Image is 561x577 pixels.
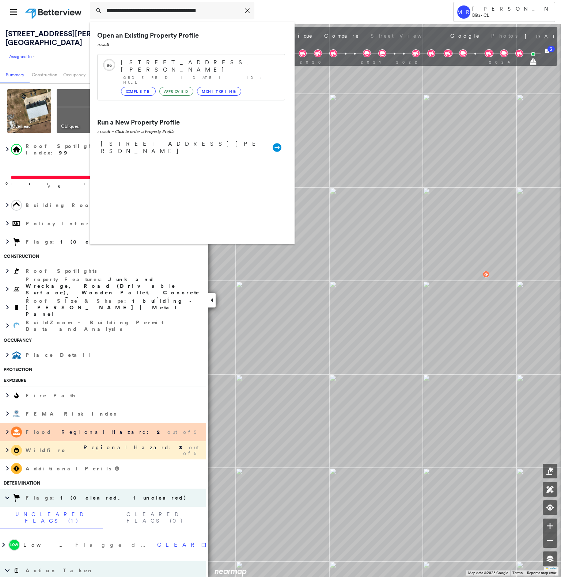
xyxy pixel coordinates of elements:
[369,31,441,41] button: Street View
[472,12,551,18] p: -
[183,444,199,456] span: out of 5
[547,46,555,52] span: 3
[167,429,199,435] span: out of 5
[30,66,59,83] button: Construction
[13,410,19,417] img: 2850529398107407447
[26,568,93,573] div: Action Taken
[26,298,203,317] span: Roof Size & Shape :
[9,54,33,59] span: Assigned to:
[84,444,177,451] span: Regional Hazard:
[512,571,523,575] a: Terms
[543,464,557,478] button: Edit Spotlights
[472,12,481,18] span: Blitz
[26,276,200,302] span: Junk and Wreckage, Road (Drivable Surface), Wooden Pallet, Concrete Area, Driveway and 4 more
[61,429,155,435] span: Regional Hazard:
[448,31,482,41] button: Google
[26,202,133,209] span: Building Roof Scores
[60,238,187,245] span: 1 (0 cleared, 1 uncleared)
[60,66,89,83] button: Occupancy
[26,494,188,501] span: Flags :
[61,124,79,129] span: Obliques
[157,429,162,435] strong: 2
[26,428,52,436] p: Flood
[468,571,508,575] span: Map data ©2025 Google
[484,12,489,18] span: CL
[12,124,31,129] span: Overhead
[23,541,72,549] p: Low Priority
[26,298,195,317] span: 1 building - [PERSON_NAME] | Metal Panel
[89,66,119,83] button: Protection
[75,542,151,548] p: Flagged [DATE]
[277,31,315,41] button: Oblique
[151,538,214,553] button: Clear
[13,322,20,329] img: 2648151168483591490
[48,183,59,191] p: 25
[527,571,556,575] a: Report a map error
[489,31,519,41] button: Photos
[5,29,137,47] span: [STREET_ADDRESS][PERSON_NAME] , [GEOGRAPHIC_DATA]
[33,54,35,59] span: -
[59,149,69,156] span: 99
[103,507,206,528] button: Cleared Flags (0)
[26,447,66,454] p: Wildfire
[10,540,18,549] span: Low
[472,6,551,12] p: [PERSON_NAME]
[26,410,118,417] span: FEMA Risk Index
[26,276,203,302] span: Property Features :
[157,541,199,549] span: Clear
[26,143,153,156] span: Roof Spotlight™ Index :
[113,466,119,471] svg: Perils that are less relevant to this property based on regional hazard have been hidden. To see ...
[26,392,76,399] p: Fire Path
[543,482,557,497] button: Measurements
[26,220,122,227] span: Policy Information
[5,182,12,186] div: 0
[26,319,166,332] span: BuildZoom - Building Permit Data and Analysis
[26,352,92,358] span: Place Detail
[546,567,557,570] a: Leaflet
[26,465,113,472] span: Additional Perils
[60,494,187,501] span: 1 (0 cleared, 1 uncleared)
[179,444,183,451] strong: 3
[322,31,361,41] button: Compare
[26,238,188,245] span: Flags :
[26,268,98,274] span: Roof Spotlights
[543,500,557,515] button: Location
[543,519,557,548] div: map-zoom-controls
[457,5,470,19] div: MR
